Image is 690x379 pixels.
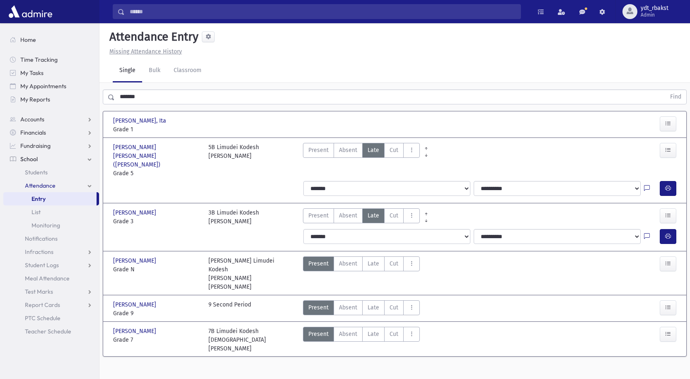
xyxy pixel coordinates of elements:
span: Admin [641,12,668,18]
div: [PERSON_NAME] Limudei Kodesh [PERSON_NAME] [PERSON_NAME] [208,256,295,291]
a: Students [3,166,99,179]
a: Student Logs [3,258,99,272]
span: Entry [31,195,46,203]
a: My Reports [3,93,99,106]
div: AttTypes [303,327,420,353]
div: 5B Limudei Kodesh [PERSON_NAME] [208,143,259,178]
span: [PERSON_NAME] [113,256,158,265]
span: Late [368,303,379,312]
span: [PERSON_NAME] [113,327,158,336]
span: Present [308,211,329,220]
div: AttTypes [303,300,420,318]
a: Single [113,59,142,82]
span: Fundraising [20,142,51,150]
span: Cut [390,330,398,338]
span: Cut [390,259,398,268]
button: Find [665,90,686,104]
a: Home [3,33,99,46]
div: 7B Limudei Kodesh [DEMOGRAPHIC_DATA][PERSON_NAME] [208,327,295,353]
span: Absent [339,146,357,154]
span: Monitoring [31,222,60,229]
a: List [3,205,99,219]
img: AdmirePro [7,3,54,20]
span: Test Marks [25,288,53,295]
span: Late [368,146,379,154]
a: Test Marks [3,285,99,298]
span: Students [25,169,48,176]
span: Cut [390,211,398,220]
a: My Appointments [3,80,99,93]
a: Classroom [167,59,208,82]
span: Absent [339,211,357,220]
span: Report Cards [25,301,60,309]
a: Accounts [3,113,99,126]
a: Meal Attendance [3,272,99,285]
span: [PERSON_NAME], Ita [113,116,168,125]
span: Late [368,330,379,338]
span: Teacher Schedule [25,328,71,335]
span: School [20,155,38,163]
span: Meal Attendance [25,275,70,282]
span: Grade N [113,265,200,274]
span: My Tasks [20,69,44,77]
span: Present [308,259,329,268]
span: Accounts [20,116,44,123]
span: My Reports [20,96,50,103]
span: Grade 9 [113,309,200,318]
span: Present [308,146,329,154]
span: Notifications [25,235,58,242]
span: Cut [390,146,398,154]
span: List [31,208,41,216]
a: Notifications [3,232,99,245]
div: 3B Limudei Kodesh [PERSON_NAME] [208,208,259,226]
span: [PERSON_NAME] [113,208,158,217]
a: Infractions [3,245,99,258]
span: Attendance [25,182,56,189]
a: Monitoring [3,219,99,232]
span: PTC Schedule [25,314,61,322]
a: Missing Attendance History [106,48,182,55]
div: AttTypes [303,208,420,226]
span: Grade 3 [113,217,200,226]
div: AttTypes [303,143,420,178]
a: Report Cards [3,298,99,311]
a: Teacher Schedule [3,325,99,338]
a: PTC Schedule [3,311,99,325]
a: My Tasks [3,66,99,80]
input: Search [125,4,521,19]
u: Missing Attendance History [109,48,182,55]
span: Infractions [25,248,53,256]
a: School [3,152,99,166]
a: Fundraising [3,139,99,152]
span: Late [368,259,379,268]
span: [PERSON_NAME] [113,300,158,309]
span: Grade 7 [113,336,200,344]
span: Time Tracking [20,56,58,63]
span: Absent [339,330,357,338]
span: [PERSON_NAME] [PERSON_NAME] ([PERSON_NAME]) [113,143,200,169]
span: Home [20,36,36,43]
div: AttTypes [303,256,420,291]
div: 9 Second Period [208,300,251,318]
span: Student Logs [25,261,59,269]
span: Grade 5 [113,169,200,178]
a: Financials [3,126,99,139]
a: Entry [3,192,97,205]
span: Financials [20,129,46,136]
a: Bulk [142,59,167,82]
a: Time Tracking [3,53,99,66]
span: Late [368,211,379,220]
a: Attendance [3,179,99,192]
span: Present [308,303,329,312]
span: My Appointments [20,82,66,90]
span: Absent [339,303,357,312]
span: Cut [390,303,398,312]
span: Grade 1 [113,125,200,134]
span: Absent [339,259,357,268]
span: Present [308,330,329,338]
span: ydt_rbakst [641,5,668,12]
h5: Attendance Entry [106,30,199,44]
